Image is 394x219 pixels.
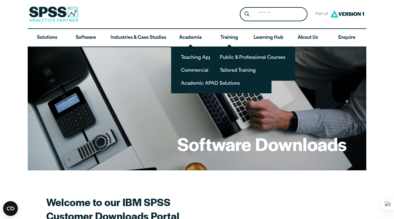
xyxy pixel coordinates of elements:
a: Academic APAD Solutions [176,77,267,89]
a: Enquire [328,29,366,47]
a: Learning Hub [249,29,288,47]
a: Training [210,29,249,47]
a: About Us [288,29,327,47]
img: SPSS Analytics Partner [29,6,78,22]
form: Site Header Search Form [240,7,308,22]
nav: Desktop version of site main menu [28,29,366,47]
h1: Software Downloads [177,132,347,156]
a: Solutions [28,29,66,47]
ul: Training [210,47,295,80]
span: Part of [312,10,329,19]
a: Software [66,29,105,47]
button: Search magnifying glass icon [241,9,253,20]
a: Public & Professional Courses [215,51,290,63]
ul: Academia [171,47,271,93]
a: Tailored Training [215,64,290,76]
a: Teaching Applications [176,51,267,63]
img: Version1 Logo [329,8,366,20]
a: Industries & Case Studies [106,29,171,47]
svg: Search magnifying glass icon [244,11,249,17]
a: Commercial Academic Applications [176,64,267,76]
button: Open CMP widget [3,201,18,216]
a: Academia [171,29,210,47]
